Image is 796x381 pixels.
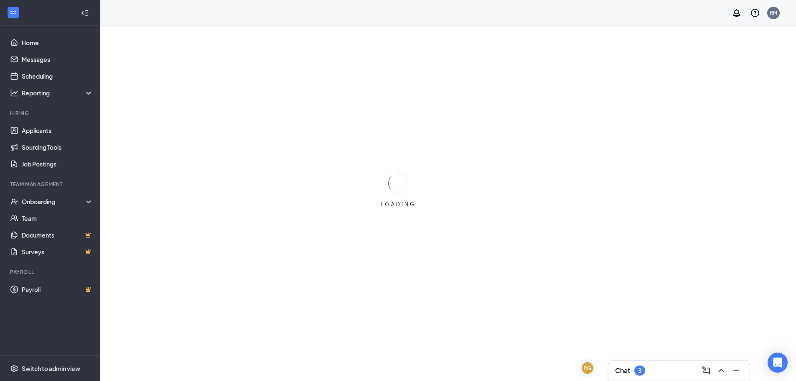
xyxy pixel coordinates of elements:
a: Sourcing Tools [22,139,93,156]
div: LOADING [377,201,419,208]
svg: Analysis [10,89,18,97]
svg: WorkstreamLogo [9,8,18,17]
button: ComposeMessage [699,364,713,377]
div: Reporting [22,89,94,97]
div: Team Management [10,181,92,188]
a: PayrollCrown [22,281,93,298]
button: ChevronUp [715,364,728,377]
button: Minimize [730,364,743,377]
svg: ChevronUp [716,366,726,376]
a: Job Postings [22,156,93,172]
a: Messages [22,51,93,68]
a: Team [22,210,93,227]
svg: ComposeMessage [701,366,711,376]
div: Hiring [10,110,92,117]
svg: Settings [10,364,18,373]
svg: QuestionInfo [750,8,760,18]
a: DocumentsCrown [22,227,93,243]
div: Payroll [10,268,92,276]
a: Applicants [22,122,93,139]
svg: Notifications [732,8,742,18]
h3: Chat [615,366,630,375]
div: RM [770,9,777,16]
div: Onboarding [22,197,86,206]
svg: Collapse [81,9,89,17]
a: Home [22,34,93,51]
a: SurveysCrown [22,243,93,260]
svg: UserCheck [10,197,18,206]
div: Switch to admin view [22,364,80,373]
div: 3 [638,367,641,374]
div: PG [584,365,591,372]
div: Open Intercom Messenger [768,353,788,373]
svg: Minimize [731,366,741,376]
a: Scheduling [22,68,93,84]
